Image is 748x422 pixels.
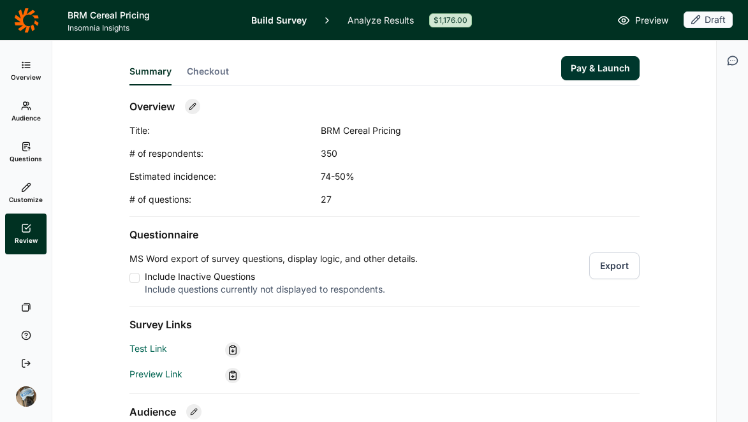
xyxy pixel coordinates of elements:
[129,317,640,332] h2: Survey Links
[68,8,236,23] h1: BRM Cereal Pricing
[5,173,47,214] a: Customize
[225,368,240,383] div: Copy link
[225,342,240,358] div: Copy link
[145,283,418,296] div: Include questions currently not displayed to respondents.
[16,386,36,407] img: ocn8z7iqvmiiaveqkfqd.png
[9,195,43,204] span: Customize
[635,13,668,28] span: Preview
[129,368,182,379] a: Preview Link
[15,236,38,245] span: Review
[129,170,321,183] div: Estimated incidence:
[129,252,418,265] p: MS Word export of survey questions, display logic, and other details.
[187,65,229,78] span: Checkout
[5,91,47,132] a: Audience
[129,99,175,114] h2: Overview
[129,124,321,137] div: Title:
[129,343,167,354] a: Test Link
[68,23,236,33] span: Insomnia Insights
[129,65,172,85] button: Summary
[684,11,733,29] button: Draft
[321,124,576,137] div: BRM Cereal Pricing
[145,270,418,283] div: Include Inactive Questions
[10,154,42,163] span: Questions
[11,73,41,82] span: Overview
[429,13,472,27] div: $1,176.00
[129,404,176,419] h2: Audience
[129,147,321,160] div: # of respondents:
[129,227,640,242] h2: Questionnaire
[617,13,668,28] a: Preview
[11,113,41,122] span: Audience
[684,11,733,28] div: Draft
[5,214,47,254] a: Review
[561,56,640,80] button: Pay & Launch
[589,252,640,279] button: Export
[321,170,576,183] div: 74-50%
[5,50,47,91] a: Overview
[5,132,47,173] a: Questions
[321,193,576,206] div: 27
[321,147,576,160] div: 350
[129,193,321,206] div: # of questions:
